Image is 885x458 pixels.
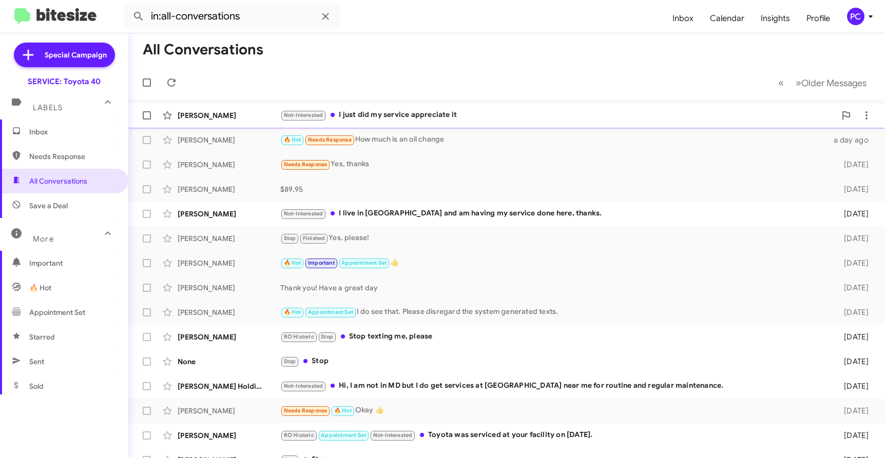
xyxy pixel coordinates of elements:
span: 🔥 Hot [284,260,301,266]
span: Not-Interested [373,432,413,439]
div: [PERSON_NAME] [178,307,280,317]
div: [PERSON_NAME] [178,430,280,441]
div: [DATE] [829,381,877,391]
span: 🔥 Hot [29,283,51,293]
span: Not-Interested [284,383,323,389]
div: [PERSON_NAME] [178,135,280,145]
span: Stop [284,358,296,365]
input: Search [124,4,340,29]
div: [PERSON_NAME] [178,110,280,121]
div: $89.95 [280,184,829,194]
div: [PERSON_NAME] Holding Llc [178,381,280,391]
div: I just did my service appreciate it [280,109,836,121]
span: Not-Interested [284,210,323,217]
a: Insights [753,4,798,33]
div: [PERSON_NAME] [178,406,280,416]
div: [DATE] [829,307,877,317]
div: [PERSON_NAME] [178,332,280,342]
div: a day ago [829,135,877,145]
div: [DATE] [829,184,877,194]
span: Important [308,260,335,266]
div: How much is an oil change [280,134,829,146]
span: Appointment Set [29,307,85,317]
div: [DATE] [829,430,877,441]
div: [PERSON_NAME] [178,283,280,293]
div: [PERSON_NAME] [178,233,280,244]
span: Important [29,258,117,268]
div: PC [847,8,864,25]
span: Needs Response [284,407,328,414]
a: Inbox [664,4,702,33]
button: Next [790,72,873,93]
div: 👍 [280,257,829,269]
span: 🔥 Hot [284,136,301,143]
div: Thank you! Have a great day [280,283,829,293]
div: [PERSON_NAME] [178,160,280,170]
div: [DATE] [829,283,877,293]
div: [DATE] [829,258,877,268]
div: [PERSON_NAME] [178,184,280,194]
span: Needs Response [308,136,352,143]
span: RO Historic [284,333,314,340]
span: 🔥 Hot [284,309,301,315]
span: Labels [33,103,63,112]
div: None [178,356,280,367]
div: Stop texting me, please [280,331,829,343]
div: Toyota was serviced at your facility on [DATE]. [280,429,829,441]
div: [DATE] [829,406,877,416]
div: Stop [280,355,829,367]
div: Yes, thanks [280,158,829,170]
div: [DATE] [829,332,877,342]
button: PC [838,8,874,25]
div: [PERSON_NAME] [178,209,280,219]
span: Starred [29,332,55,342]
a: Profile [798,4,838,33]
div: Hi, I am not in MD but I do get services at [GEOGRAPHIC_DATA] near me for routine and regular mai... [280,380,829,392]
div: [DATE] [829,160,877,170]
span: Stop [284,235,296,242]
span: Needs Response [284,161,328,168]
div: I do see that. Please disregard the system generated texts. [280,306,829,318]
div: Yes, please! [280,232,829,244]
div: I live in [GEOGRAPHIC_DATA] and am having my service done here, thanks. [280,208,829,220]
span: Inbox [29,127,117,137]
div: [DATE] [829,356,877,367]
span: Needs Response [29,151,117,162]
span: Stop [321,333,333,340]
div: Okay 👍 [280,405,829,416]
span: Appointment Set [308,309,353,315]
span: Finished [303,235,325,242]
span: « [778,76,784,89]
span: Special Campaign [45,50,107,60]
button: Previous [772,72,790,93]
div: [DATE] [829,233,877,244]
div: [PERSON_NAME] [178,258,280,268]
span: More [33,234,54,244]
span: Not-Interested [284,112,323,118]
span: RO Historic [284,432,314,439]
span: » [796,76,801,89]
nav: Page navigation example [773,72,873,93]
span: 🔥 Hot [334,407,352,414]
a: Calendar [702,4,753,33]
span: Appointment Set [321,432,366,439]
span: Save a Deal [29,201,68,211]
h1: All Conversations [143,42,263,58]
span: All Conversations [29,176,87,186]
span: Sold [29,381,44,391]
div: [DATE] [829,209,877,219]
span: Sent [29,356,44,367]
a: Special Campaign [14,43,115,67]
span: Appointment Set [341,260,387,266]
span: Older Messages [801,77,867,89]
div: SERVICE: Toyota 40 [28,76,101,87]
